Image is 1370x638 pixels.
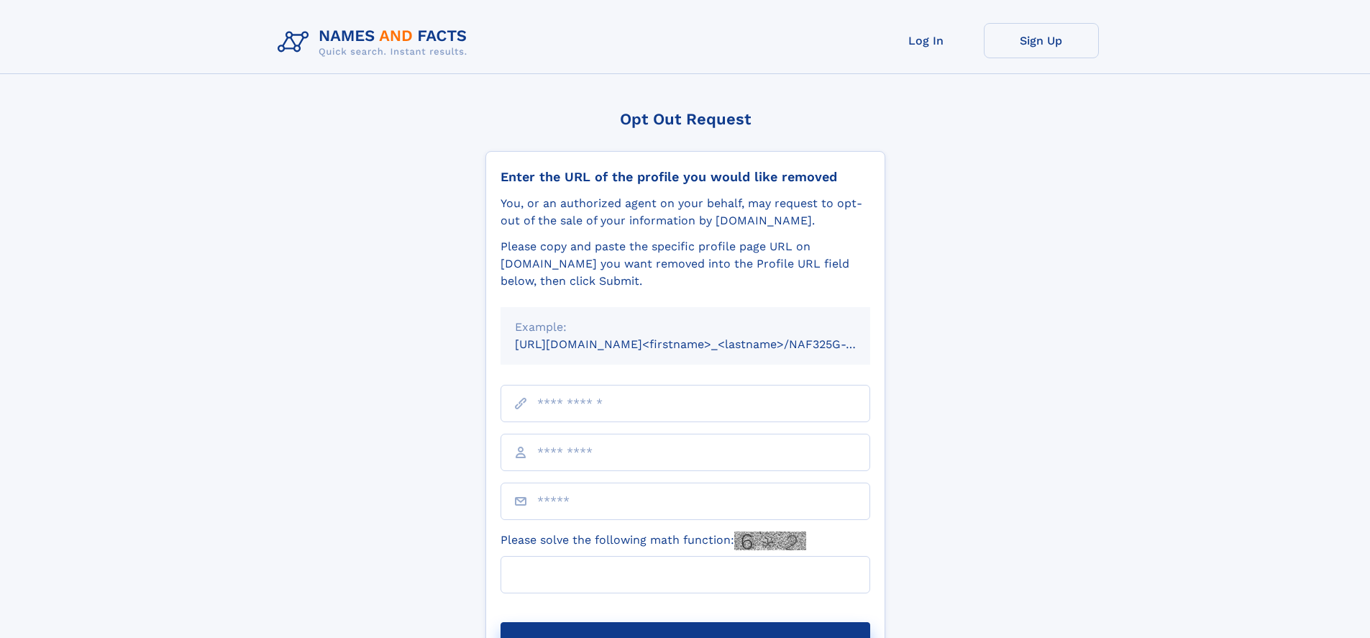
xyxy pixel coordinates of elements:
[485,110,885,128] div: Opt Out Request
[515,337,898,351] small: [URL][DOMAIN_NAME]<firstname>_<lastname>/NAF325G-xxxxxxxx
[501,195,870,229] div: You, or an authorized agent on your behalf, may request to opt-out of the sale of your informatio...
[501,238,870,290] div: Please copy and paste the specific profile page URL on [DOMAIN_NAME] you want removed into the Pr...
[501,532,806,550] label: Please solve the following math function:
[501,169,870,185] div: Enter the URL of the profile you would like removed
[272,23,479,62] img: Logo Names and Facts
[984,23,1099,58] a: Sign Up
[515,319,856,336] div: Example:
[869,23,984,58] a: Log In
